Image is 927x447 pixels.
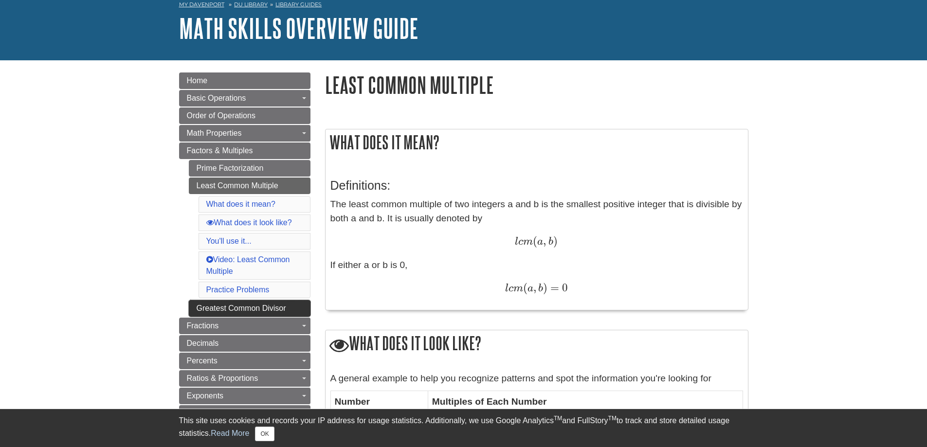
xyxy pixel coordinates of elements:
h2: What does it look like? [326,330,748,358]
a: Home [179,72,310,89]
div: If either a or b is 0, [330,169,743,305]
a: What does it mean? [206,200,275,208]
h3: Definitions: [330,179,743,193]
a: Exponents [179,388,310,404]
a: Scientific Notation [179,405,310,422]
span: Percents [187,357,218,365]
a: DU Library [234,1,268,8]
span: Decimals [187,339,219,347]
span: l [505,283,509,294]
a: What does it look like? [206,218,292,227]
span: m [523,236,533,247]
span: Order of Operations [187,111,255,120]
span: Basic Operations [187,94,246,102]
a: Prime Factorization [189,160,310,177]
button: Close [255,427,274,441]
a: Order of Operations [179,107,310,124]
a: Fractions [179,318,310,334]
div: This site uses cookies and records your IP address for usage statistics. Additionally, we use Goo... [179,415,748,441]
h2: What does it mean? [326,129,748,155]
th: Number [330,391,428,412]
span: a [537,236,543,247]
a: Library Guides [275,1,322,8]
span: c [509,283,513,294]
a: Ratios & Proportions [179,370,310,387]
span: c [518,236,523,247]
sup: TM [554,415,562,422]
p: The least common multiple of two integers a and b is the smallest positive integer that is divisi... [330,197,743,226]
th: Multiples of Each Number [428,391,743,412]
span: ( [523,281,527,294]
a: Greatest Common Divisor [189,300,310,317]
span: Home [187,76,208,85]
span: , [533,281,536,294]
span: a [527,283,533,294]
span: Fractions [187,322,219,330]
a: Video: Least Common Multiple [206,255,290,275]
a: Math Skills Overview Guide [179,13,418,43]
span: ) [553,234,558,248]
a: Practice Problems [206,286,270,294]
span: l [515,236,518,247]
a: Factors & Multiples [179,143,310,159]
span: b [536,283,543,294]
span: b [546,236,553,247]
a: Basic Operations [179,90,310,107]
span: ( [533,234,537,248]
span: = [547,281,559,294]
span: m [513,283,523,294]
span: Math Properties [187,129,242,137]
span: , [543,234,546,248]
h1: Least Common Multiple [325,72,748,97]
span: 0 [559,281,568,294]
a: Least Common Multiple [189,178,310,194]
p: A general example to help you recognize patterns and spot the information you're looking for [330,372,743,386]
span: Exponents [187,392,224,400]
sup: TM [608,415,617,422]
a: You'll use it... [206,237,252,245]
a: Math Properties [179,125,310,142]
span: Factors & Multiples [187,146,253,155]
span: Ratios & Proportions [187,374,258,382]
a: Decimals [179,335,310,352]
span: ) [543,281,547,294]
a: Read More [211,429,249,437]
a: My Davenport [179,0,224,9]
a: Percents [179,353,310,369]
